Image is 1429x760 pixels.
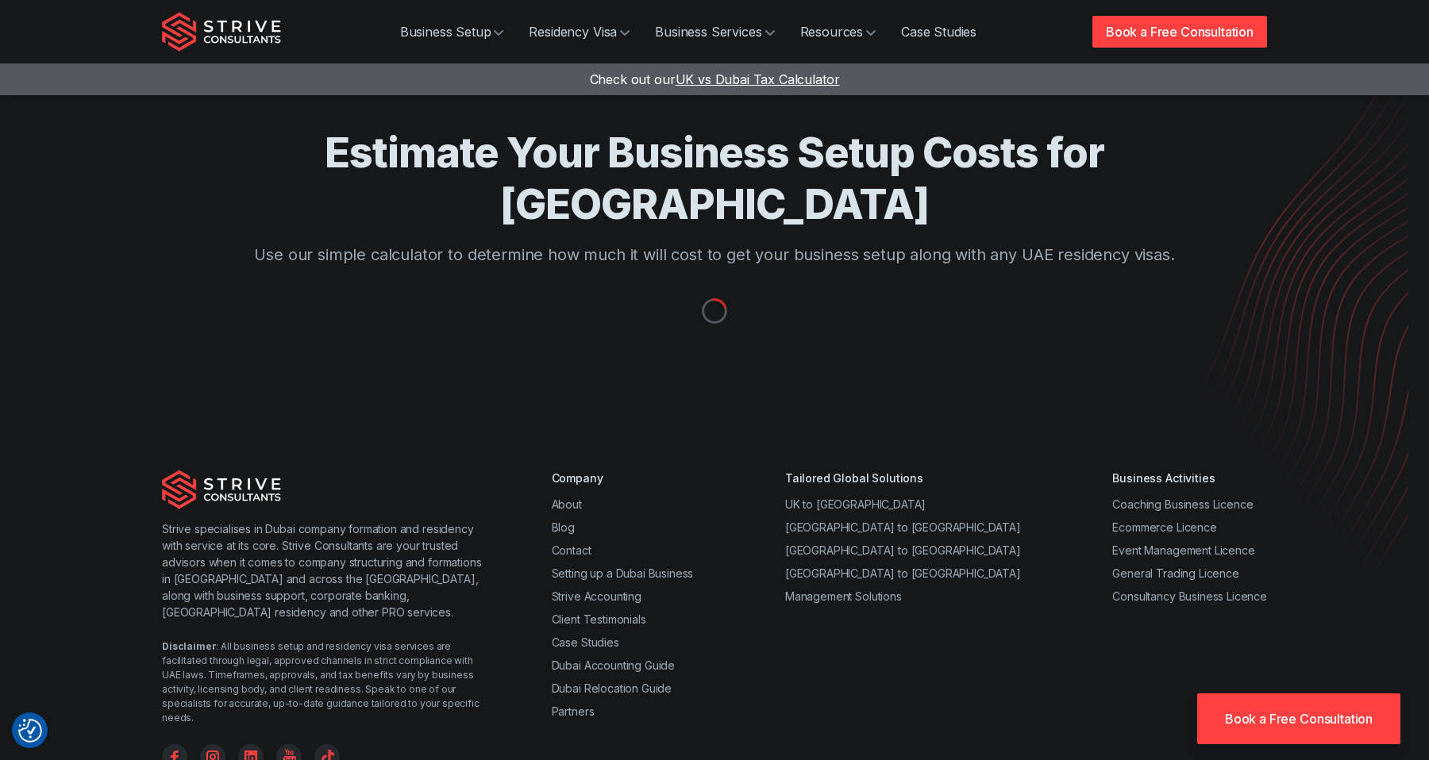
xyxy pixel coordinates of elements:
[1092,16,1267,48] a: Book a Free Consultation
[1112,589,1267,603] a: Consultancy Business Licence
[552,497,582,511] a: About
[676,71,840,87] span: UK vs Dubai Tax Calculator
[1197,693,1400,744] a: Book a Free Consultation
[552,635,619,649] a: Case Studies
[552,681,672,695] a: Dubai Relocation Guide
[888,16,989,48] a: Case Studies
[552,566,694,580] a: Setting up a Dubai Business
[590,71,840,87] a: Check out ourUK vs Dubai Tax Calculator
[1112,470,1267,486] div: Business Activities
[788,16,889,48] a: Resources
[162,520,488,620] p: Strive specialises in Dubai company formation and residency with service at its core. Strive Cons...
[552,658,675,672] a: Dubai Accounting Guide
[552,470,694,486] div: Company
[225,127,1204,230] h1: Estimate Your Business Setup Costs for [GEOGRAPHIC_DATA]
[162,639,488,725] div: : All business setup and residency visa services are facilitated through legal, approved channels...
[552,704,595,718] a: Partners
[785,497,926,511] a: UK to [GEOGRAPHIC_DATA]
[162,12,281,52] img: Strive Consultants
[1112,566,1238,580] a: General Trading Licence
[162,640,216,652] strong: Disclaimer
[516,16,642,48] a: Residency Visa
[785,589,902,603] a: Management Solutions
[1112,543,1254,557] a: Event Management Licence
[552,520,575,534] a: Blog
[785,543,1021,557] a: [GEOGRAPHIC_DATA] to [GEOGRAPHIC_DATA]
[162,470,281,509] img: Strive Consultants
[552,543,591,557] a: Contact
[1112,497,1253,511] a: Coaching Business Licence
[1112,520,1216,534] a: Ecommerce Licence
[785,470,1021,486] div: Tailored Global Solutions
[387,16,517,48] a: Business Setup
[642,16,787,48] a: Business Services
[785,566,1021,580] a: [GEOGRAPHIC_DATA] to [GEOGRAPHIC_DATA]
[18,719,42,743] img: Revisit consent button
[552,589,641,603] a: Strive Accounting
[18,719,42,743] button: Consent Preferences
[225,243,1204,267] p: Use our simple calculator to determine how much it will cost to get your business setup along wit...
[552,612,646,626] a: Client Testimonials
[785,520,1021,534] a: [GEOGRAPHIC_DATA] to [GEOGRAPHIC_DATA]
